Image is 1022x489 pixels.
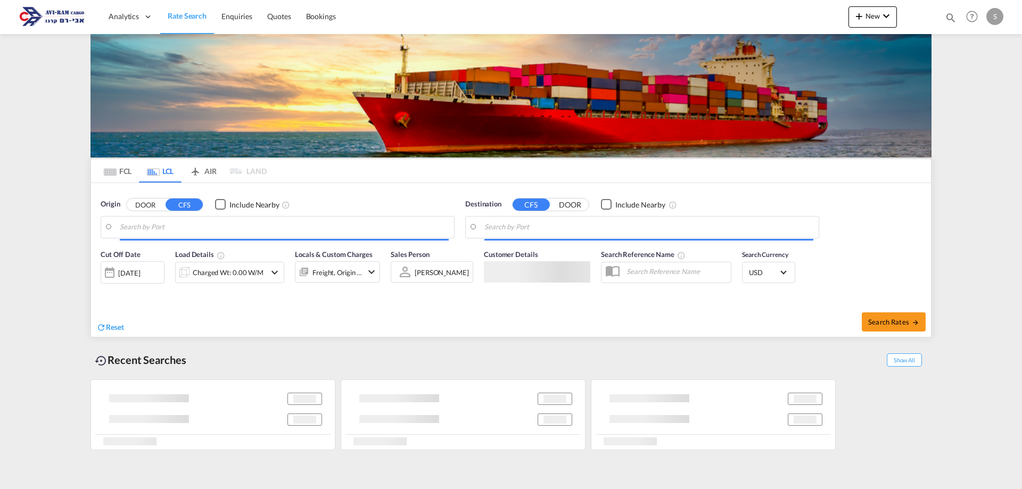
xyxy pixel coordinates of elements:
div: icon-magnify [945,12,957,28]
div: S [986,8,1003,25]
md-tab-item: AIR [182,159,224,183]
button: DOOR [127,198,164,211]
span: Search Currency [742,251,788,259]
md-tab-item: FCL [96,159,139,183]
span: Show All [887,353,922,367]
img: LCL+%26+FCL+BACKGROUND.png [90,34,932,158]
input: Search by Port [484,219,813,235]
span: Quotes [267,12,291,21]
md-checkbox: Checkbox No Ink [215,199,279,210]
button: CFS [513,198,550,211]
span: Rate Search [168,11,207,20]
button: CFS [166,198,203,211]
div: Freight Origin Destination [312,265,362,280]
md-icon: icon-airplane [189,165,202,173]
span: USD [749,268,779,277]
div: Recent Searches [90,348,191,372]
button: Search Ratesicon-arrow-right [862,312,926,331]
md-icon: Your search will be saved by the below given name [677,251,686,260]
div: [PERSON_NAME] [415,268,469,277]
span: New [853,12,893,20]
md-icon: Chargeable Weight [217,251,225,260]
md-icon: icon-arrow-right [912,319,919,326]
button: DOOR [551,198,589,211]
div: Include Nearby [229,200,279,210]
div: Freight Origin Destinationicon-chevron-down [295,261,380,283]
md-icon: Unchecked: Ignores neighbouring ports when fetching rates.Checked : Includes neighbouring ports w... [669,201,677,209]
md-icon: icon-plus 400-fg [853,10,866,22]
span: Search Reference Name [601,250,686,259]
md-icon: icon-backup-restore [95,354,108,367]
md-checkbox: Checkbox No Ink [601,199,665,210]
span: Bookings [306,12,336,21]
span: Cut Off Date [101,250,141,259]
span: Origin [101,199,120,210]
div: Help [963,7,986,27]
span: Enquiries [221,12,252,21]
span: Destination [465,199,501,210]
md-tab-item: LCL [139,159,182,183]
span: Help [963,7,981,26]
input: Search by Port [120,219,449,235]
md-select: Select Currency: $ USDUnited States Dollar [748,264,789,280]
input: Search Reference Name [621,263,731,279]
md-icon: icon-refresh [96,322,106,332]
md-icon: icon-chevron-down [268,266,281,279]
button: icon-plus 400-fgNewicon-chevron-down [848,6,897,28]
md-icon: icon-magnify [945,12,957,23]
md-pagination-wrapper: Use the left and right arrow keys to navigate between tabs [96,159,267,183]
md-icon: Unchecked: Ignores neighbouring ports when fetching rates.Checked : Includes neighbouring ports w... [282,201,290,209]
span: Load Details [175,250,225,259]
span: Analytics [109,11,139,22]
div: Origin DOOR CFS Checkbox No InkUnchecked: Ignores neighbouring ports when fetching rates.Checked ... [91,183,931,337]
span: Reset [106,322,124,331]
div: Charged Wt: 0.00 W/M [193,265,263,280]
div: Include Nearby [615,200,665,210]
span: Locals & Custom Charges [295,250,373,259]
span: Sales Person [391,250,430,259]
md-icon: icon-chevron-down [880,10,893,22]
img: 166978e0a5f911edb4280f3c7a976193.png [16,5,88,29]
span: Customer Details [484,250,538,259]
span: Search Rates [868,318,919,326]
md-icon: icon-chevron-down [365,266,378,278]
div: [DATE] [101,261,164,284]
div: Charged Wt: 0.00 W/Micon-chevron-down [175,262,284,283]
md-datepicker: Select [101,283,109,297]
div: icon-refreshReset [96,322,124,334]
div: [DATE] [118,268,140,278]
md-select: Sales Person: SARY HAVIV [414,264,470,280]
